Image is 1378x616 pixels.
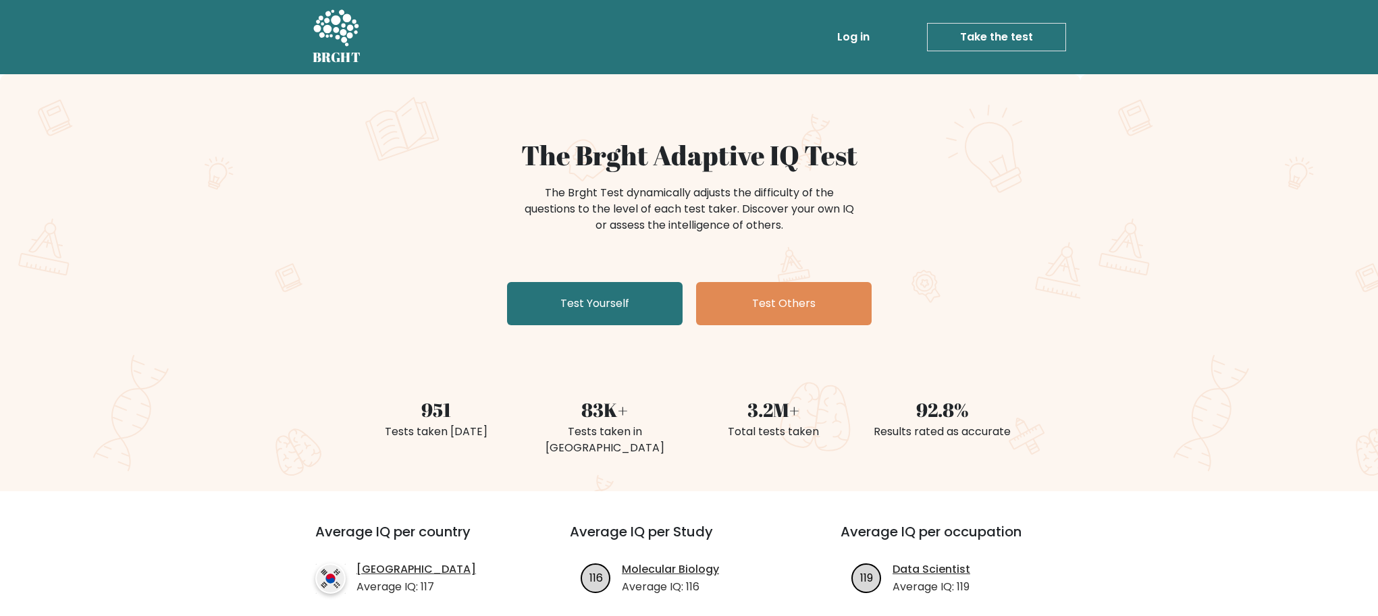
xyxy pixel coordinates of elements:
p: Average IQ: 117 [356,579,476,595]
h5: BRGHT [313,49,361,65]
p: Average IQ: 116 [622,579,719,595]
h3: Average IQ per Study [570,524,808,556]
div: Total tests taken [697,424,850,440]
a: Test Yourself [507,282,683,325]
a: [GEOGRAPHIC_DATA] [356,561,476,578]
a: Data Scientist [893,561,970,578]
div: Tests taken [DATE] [360,424,512,440]
a: Take the test [927,23,1066,51]
text: 119 [860,569,873,585]
div: 3.2M+ [697,395,850,424]
img: country [315,563,346,594]
p: Average IQ: 119 [893,579,970,595]
div: 83K+ [529,395,681,424]
a: Molecular Biology [622,561,719,578]
a: BRGHT [313,5,361,69]
a: Test Others [696,282,872,325]
div: 92.8% [866,395,1019,424]
div: 951 [360,395,512,424]
text: 116 [589,569,603,585]
div: The Brght Test dynamically adjusts the difficulty of the questions to the level of each test take... [521,185,858,233]
h3: Average IQ per country [315,524,521,556]
div: Results rated as accurate [866,424,1019,440]
h1: The Brght Adaptive IQ Test [360,139,1019,171]
a: Log in [832,24,875,51]
h3: Average IQ per occupation [841,524,1079,556]
div: Tests taken in [GEOGRAPHIC_DATA] [529,424,681,456]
